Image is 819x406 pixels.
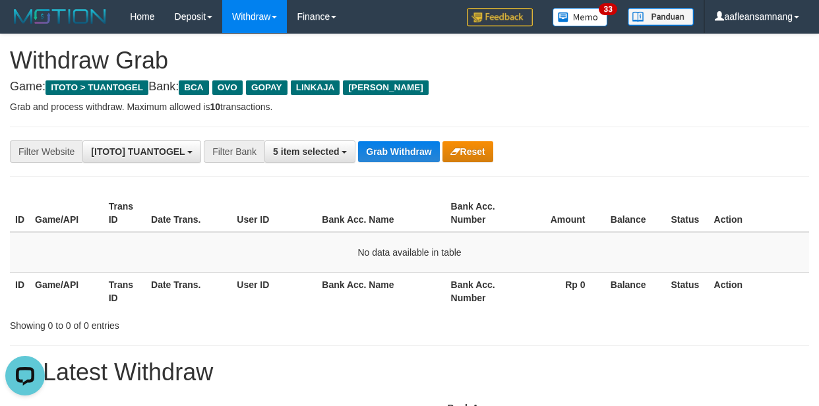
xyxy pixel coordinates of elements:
th: Action [709,194,809,232]
span: OVO [212,80,243,95]
th: Amount [518,194,605,232]
th: Bank Acc. Name [317,272,445,310]
th: Game/API [30,194,104,232]
p: Grab and process withdraw. Maximum allowed is transactions. [10,100,809,113]
th: Balance [605,194,666,232]
span: GOPAY [246,80,288,95]
span: LINKAJA [291,80,340,95]
img: panduan.png [628,8,694,26]
h4: Game: Bank: [10,80,809,94]
th: Date Trans. [146,194,231,232]
button: 5 item selected [264,140,355,163]
th: Bank Acc. Number [446,194,518,232]
h1: 15 Latest Withdraw [10,359,809,386]
th: Status [665,194,708,232]
th: Trans ID [104,272,146,310]
img: MOTION_logo.png [10,7,110,26]
th: User ID [231,272,317,310]
img: Feedback.jpg [467,8,533,26]
button: [ITOTO] TUANTOGEL [82,140,201,163]
span: [PERSON_NAME] [343,80,428,95]
th: Bank Acc. Number [446,272,518,310]
span: ITOTO > TUANTOGEL [45,80,148,95]
h1: Withdraw Grab [10,47,809,74]
div: Showing 0 to 0 of 0 entries [10,314,332,332]
span: BCA [179,80,208,95]
span: 5 item selected [273,146,339,157]
img: Button%20Memo.svg [553,8,608,26]
div: Filter Website [10,140,82,163]
th: User ID [231,194,317,232]
th: Rp 0 [518,272,605,310]
th: Balance [605,272,666,310]
span: 33 [599,3,617,15]
th: ID [10,272,30,310]
span: [ITOTO] TUANTOGEL [91,146,185,157]
th: ID [10,194,30,232]
td: No data available in table [10,232,809,273]
th: Action [709,272,809,310]
button: Reset [442,141,493,162]
th: Status [665,272,708,310]
th: Trans ID [104,194,146,232]
th: Game/API [30,272,104,310]
button: Open LiveChat chat widget [5,5,45,45]
th: Date Trans. [146,272,231,310]
th: Bank Acc. Name [317,194,445,232]
div: Filter Bank [204,140,264,163]
strong: 10 [210,101,220,112]
button: Grab Withdraw [358,141,439,162]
